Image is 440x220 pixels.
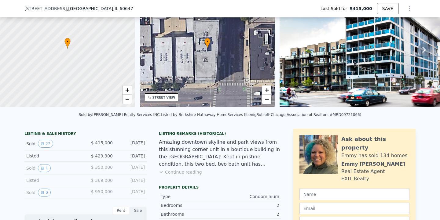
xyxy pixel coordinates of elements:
div: Bathrooms [161,211,220,217]
span: $ 950,000 [91,189,113,194]
div: Condominium [220,193,279,200]
div: Bedrooms [161,202,220,208]
div: • [64,38,71,49]
button: Show Options [403,2,416,15]
span: [STREET_ADDRESS] [24,5,67,12]
span: • [204,39,211,44]
button: View historical data [38,164,51,172]
button: View historical data [38,140,53,148]
div: Sold [26,189,81,197]
span: , [GEOGRAPHIC_DATA] [67,5,133,12]
div: Sold [26,140,81,148]
div: • [204,38,211,49]
span: $ 350,000 [91,165,113,170]
a: Zoom out [123,95,132,104]
div: Sale [130,207,147,215]
div: Amazing downtown skyline and park views from this stunning corner unit in a boutique building in ... [159,139,281,168]
button: Continue reading [159,169,202,175]
div: Rent [112,207,130,215]
div: STREET VIEW [152,95,175,100]
div: Sold [26,164,81,172]
span: Last Sold for [321,5,350,12]
span: , IL 60647 [113,6,133,11]
div: LISTING & SALE HISTORY [24,131,147,137]
span: $ 429,900 [91,153,113,158]
div: Listing Remarks (Historical) [159,131,281,136]
a: Zoom out [262,95,271,104]
span: $415,000 [350,5,372,12]
button: View historical data [38,189,51,197]
div: [DATE] [118,189,145,197]
div: 2 [220,202,279,208]
div: [DATE] [118,164,145,172]
span: • [64,39,71,44]
span: − [125,95,129,103]
div: Listed by Berkshire Hathaway HomeServices KoenigRubloff (Chicago Association of Realtors #MRD0972... [161,113,361,117]
div: 2 [220,211,279,217]
div: [DATE] [118,177,145,183]
div: Emmy [PERSON_NAME] [341,160,405,168]
span: + [125,86,129,94]
input: Name [299,189,409,200]
div: EXIT Realty [341,175,369,182]
div: [DATE] [118,140,145,148]
div: Ask about this property [341,135,409,152]
a: Zoom in [123,85,132,95]
span: + [265,86,269,94]
div: Property details [159,185,281,190]
span: − [265,95,269,103]
div: Type [161,193,220,200]
a: Zoom in [262,85,271,95]
div: Listed [26,153,81,159]
div: Emmy has sold 134 homes [341,152,407,159]
div: Listed [26,177,81,183]
div: Real Estate Agent [341,168,385,175]
input: Email [299,203,409,214]
div: Sold by [PERSON_NAME] Realty Services INC . [79,113,161,117]
span: $ 415,000 [91,140,113,145]
button: SAVE [377,3,398,14]
span: $ 369,000 [91,178,113,183]
div: [DATE] [118,153,145,159]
